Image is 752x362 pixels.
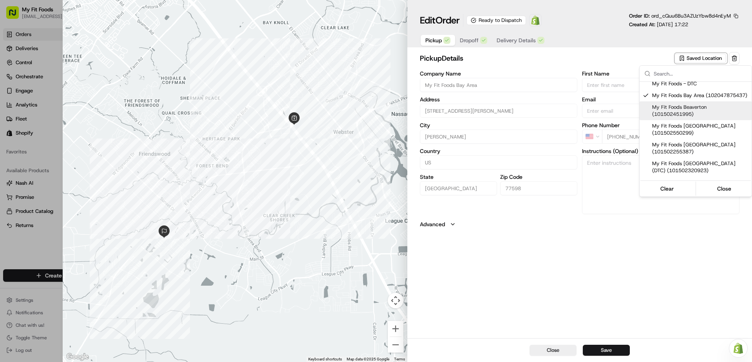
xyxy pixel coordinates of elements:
span: My Fit Foods [GEOGRAPHIC_DATA] (101502550299) [652,122,748,137]
button: Close [698,183,751,194]
a: 📗Knowledge Base [5,110,63,124]
button: Start new chat [133,77,143,86]
a: Powered byPylon [55,132,95,139]
span: My Fit Foods Eskimo Headquarters (105175384429) [652,179,748,193]
a: 💻API Documentation [63,110,129,124]
div: Suggestions [640,82,752,196]
div: 💻 [66,114,72,121]
div: We're available if you need us! [27,83,99,89]
span: My Fit Foods Beaverton (101502451995) [652,104,748,118]
img: Nash [8,8,23,23]
span: My Fit Foods Bay Area (102047875437) [652,92,748,99]
span: Knowledge Base [16,113,60,121]
input: Got a question? Start typing here... [20,50,141,59]
div: 📗 [8,114,14,121]
div: Start new chat [27,75,128,83]
span: My Fit Foods [GEOGRAPHIC_DATA] (DTC) (101502320923) [652,160,748,174]
span: Pylon [78,133,95,139]
span: API Documentation [74,113,126,121]
button: Clear [640,183,694,194]
span: My Fit Foods - DTC [652,80,748,87]
img: 1736555255976-a54dd68f-1ca7-489b-9aae-adbdc363a1c4 [8,75,22,89]
p: Welcome 👋 [8,31,143,44]
span: My Fit Foods [GEOGRAPHIC_DATA] (101502255387) [652,141,748,155]
input: Search... [654,66,747,81]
